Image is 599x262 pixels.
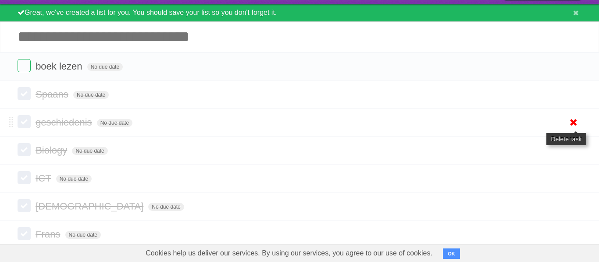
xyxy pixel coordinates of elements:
[18,87,31,100] label: Done
[36,117,94,128] span: geschiedenis
[36,173,53,184] span: ICT
[36,201,146,212] span: [DEMOGRAPHIC_DATA]
[36,145,69,156] span: Biology
[18,59,31,72] label: Done
[56,175,92,183] span: No due date
[97,119,132,127] span: No due date
[18,227,31,240] label: Done
[18,143,31,156] label: Done
[36,61,84,72] span: boek lezen
[73,91,109,99] span: No due date
[36,229,62,240] span: Frans
[36,89,71,100] span: Spaans
[87,63,123,71] span: No due date
[18,199,31,212] label: Done
[18,171,31,184] label: Done
[18,115,31,128] label: Done
[72,147,107,155] span: No due date
[137,245,441,262] span: Cookies help us deliver our services. By using our services, you agree to our use of cookies.
[148,203,184,211] span: No due date
[443,248,460,259] button: OK
[65,231,101,239] span: No due date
